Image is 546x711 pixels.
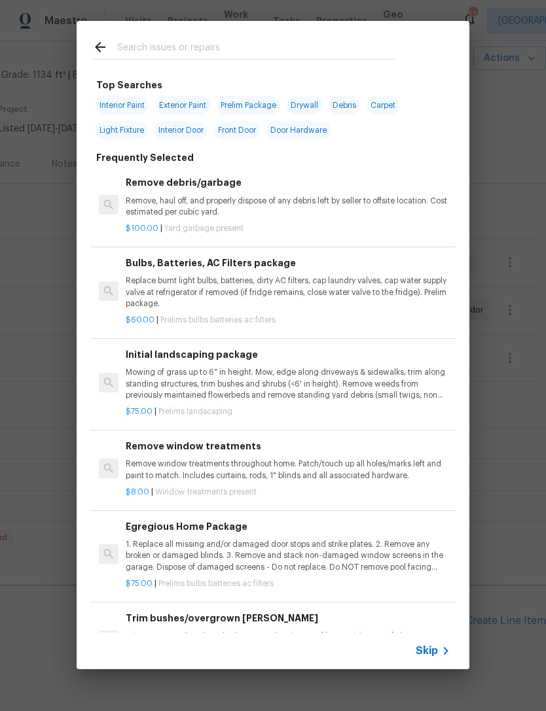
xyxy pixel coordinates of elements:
span: $60.00 [126,316,155,324]
span: Window treatments present [155,488,257,496]
p: | [126,315,450,326]
span: Interior Paint [96,96,149,114]
span: $8.00 [126,488,149,496]
span: Yard garbage present [164,224,244,232]
h6: Remove debris/garbage [126,175,450,190]
span: $100.00 [126,224,158,232]
span: Debris [329,96,360,114]
h6: Initial landscaping package [126,347,450,362]
p: Mowing of grass up to 6" in height. Mow, edge along driveways & sidewalks, trim along standing st... [126,367,450,400]
p: Remove window treatments throughout home. Patch/touch up all holes/marks left and paint to match.... [126,459,450,481]
h6: Remove window treatments [126,439,450,453]
span: $75.00 [126,408,153,415]
span: Interior Door [155,121,208,139]
span: Carpet [367,96,399,114]
h6: Trim bushes/overgrown [PERSON_NAME] [126,611,450,625]
span: Prelims bulbs batteries ac filters [160,316,276,324]
p: Trim overgrown hegdes & bushes around perimeter of home giving 12" of clearance. Properly dispose... [126,631,450,653]
span: Front Door [214,121,260,139]
span: Door Hardware [266,121,331,139]
h6: Frequently Selected [96,150,194,165]
p: | [126,223,450,234]
span: Prelims landscaping [158,408,232,415]
span: $75.00 [126,580,153,587]
p: 1. Replace all missing and/or damaged door stops and strike plates. 2. Remove any broken or damag... [126,539,450,572]
input: Search issues or repairs [117,39,395,59]
span: Drywall [287,96,322,114]
p: | [126,578,450,589]
span: Light Fixture [96,121,148,139]
span: Skip [416,644,438,657]
h6: Top Searches [96,78,162,92]
h6: Bulbs, Batteries, AC Filters package [126,256,450,270]
p: | [126,487,450,498]
p: Replace burnt light bulbs, batteries, dirty AC filters, cap laundry valves, cap water supply valv... [126,275,450,309]
span: Exterior Paint [155,96,210,114]
span: Prelim Package [217,96,280,114]
p: | [126,406,450,417]
h6: Egregious Home Package [126,519,450,534]
span: Prelims bulbs batteries ac filters [158,580,274,587]
p: Remove, haul off, and properly dispose of any debris left by seller to offsite location. Cost est... [126,196,450,218]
